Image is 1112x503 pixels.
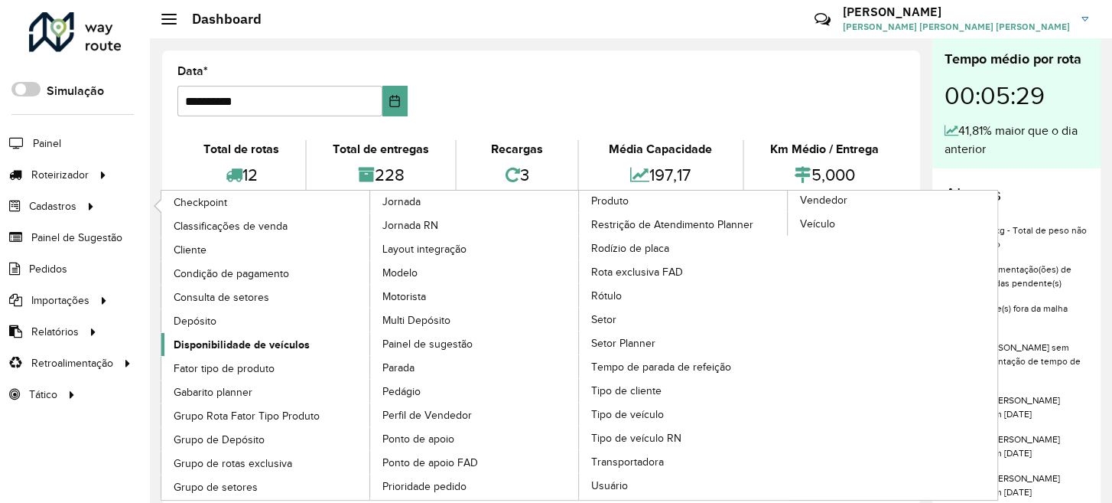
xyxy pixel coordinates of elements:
span: Jornada [382,194,421,210]
span: Layout integração [382,241,467,257]
a: Gabarito planner [161,381,371,403]
span: Grupo de setores [174,479,258,495]
div: 197,17 [583,158,739,191]
span: Rodízio de placa [591,240,669,256]
a: Ponto de apoio FAD [370,451,580,474]
li: 1 - Retroalimentação(ões) de coordenadas pendente(s) [956,251,1088,290]
span: Grupo de Depósito [174,432,265,448]
span: Restrição de Atendimento Planner [591,217,753,233]
a: Painel de sugestão [370,332,580,355]
a: Pedágio [370,380,580,403]
span: Relatórios [31,324,79,340]
a: Depósito [161,309,371,332]
span: Vendedor [800,192,847,208]
span: Disponibilidade de veículos [174,337,310,353]
label: Data [177,62,208,80]
a: Grupo de Depósito [161,428,371,451]
div: Média Capacidade [583,140,739,158]
span: Retroalimentação [31,355,113,371]
div: 41,81% maior que o dia anterior [945,122,1088,158]
a: Rodízio de placa [579,237,788,260]
span: Jornada RN [382,217,438,234]
a: Ponto de apoio [370,427,580,450]
span: Usuário [591,478,628,494]
span: Setor [591,312,616,328]
h4: Alertas [945,184,1088,206]
span: Tipo de veículo RN [591,430,681,446]
span: Cadastros [29,198,76,214]
span: Checkpoint [174,194,227,211]
li: 4.088,20 kg - Total de peso não roteirizado [956,212,1088,251]
a: Veículo [788,212,997,235]
span: Multi Depósito [382,312,450,328]
a: Setor [579,308,788,331]
div: 00:05:29 [945,70,1088,122]
div: 12 [181,158,301,191]
span: Fator tipo de produto [174,361,275,377]
div: Total de rotas [181,140,301,158]
a: Fator tipo de produto [161,357,371,380]
div: 5,000 [748,158,901,191]
div: 228 [311,158,451,191]
span: Importações [31,292,89,309]
a: Usuário [579,474,788,497]
a: Condição de pagamento [161,262,371,285]
a: Produto [370,191,788,500]
a: Tempo de parada de refeição [579,355,788,378]
div: Tempo médio por rota [945,49,1088,70]
span: Cliente [174,242,206,258]
div: 3 [460,158,573,191]
a: Tipo de cliente [579,379,788,402]
span: Veículo [800,216,835,232]
div: Km Médio / Entrega [748,140,901,158]
a: Perfil de Vendedor [370,403,580,426]
span: Ponto de apoio [382,431,454,447]
li: CNH de [PERSON_NAME] venceu em [DATE] [956,460,1088,499]
a: Checkpoint [161,191,371,214]
label: Simulação [47,82,104,100]
span: Tipo de cliente [591,383,662,399]
a: Rótulo [579,284,788,307]
span: Tempo de parada de refeição [591,359,731,375]
li: CNH de [PERSON_NAME] venceu em [DATE] [956,382,1088,421]
a: Tipo de veículo RN [579,426,788,449]
a: Consulta de setores [161,286,371,309]
span: Tipo de veículo [591,407,664,423]
span: Setor Planner [591,335,655,351]
a: Cliente [161,238,371,261]
span: Classificações de venda [174,218,288,234]
a: Contato Rápido [806,3,839,36]
a: Jornada [161,191,580,500]
span: Painel de Sugestão [31,230,122,246]
div: Recargas [460,140,573,158]
span: Painel [33,136,61,152]
span: Painel de sugestão [382,336,473,352]
a: Setor Planner [579,332,788,354]
li: CNH de [PERSON_NAME] venceu em [DATE] [956,421,1088,460]
a: Modelo [370,261,580,284]
a: Grupo Rota Fator Tipo Produto [161,404,371,427]
span: Transportadora [591,454,664,470]
span: Pedágio [382,384,421,400]
span: Consulta de setores [174,289,269,305]
li: 668 - [PERSON_NAME] sem retroalimentação de tempo de espera [956,329,1088,382]
span: Rota exclusiva FAD [591,264,683,280]
span: Roteirizador [31,167,89,183]
a: Multi Depósito [370,309,580,332]
a: Disponibilidade de veículos [161,333,371,356]
span: Condição de pagamento [174,266,289,282]
a: Jornada RN [370,214,580,237]
a: Parada [370,356,580,379]
a: Transportadora [579,450,788,473]
a: Layout integração [370,237,580,260]
span: Modelo [382,265,418,281]
span: Ponto de apoio FAD [382,455,478,471]
a: Prioridade pedido [370,475,580,498]
a: Rota exclusiva FAD [579,260,788,283]
span: Grupo de rotas exclusiva [174,456,292,472]
a: Grupo de setores [161,475,371,498]
a: Restrição de Atendimento Planner [579,213,788,236]
span: Produto [591,193,629,209]
h3: [PERSON_NAME] [843,5,1070,19]
span: Prioridade pedido [382,479,467,495]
